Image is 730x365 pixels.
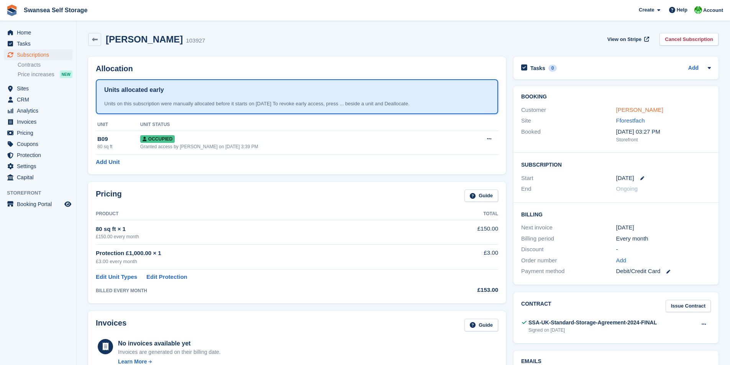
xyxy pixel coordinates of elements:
[17,94,63,105] span: CRM
[521,116,616,125] div: Site
[140,119,455,131] th: Unit Status
[521,223,616,232] div: Next invoice
[21,4,90,16] a: Swansea Self Storage
[530,65,545,72] h2: Tasks
[639,6,654,14] span: Create
[17,116,63,127] span: Invoices
[63,200,72,209] a: Preview store
[666,300,711,313] a: Issue Contract
[4,83,72,94] a: menu
[521,256,616,265] div: Order number
[96,233,424,240] div: £150.00 every month
[4,172,72,183] a: menu
[521,128,616,144] div: Booked
[96,158,120,167] a: Add Unit
[96,64,498,73] h2: Allocation
[4,161,72,172] a: menu
[140,143,455,150] div: Granted access by [PERSON_NAME] on [DATE] 3:39 PM
[424,208,498,220] th: Total
[528,319,657,327] div: SSA-UK-Standard-Storage-Agreement-2024-FINAL
[17,83,63,94] span: Sites
[17,27,63,38] span: Home
[521,245,616,254] div: Discount
[96,319,126,331] h2: Invoices
[521,300,551,313] h2: Contract
[4,116,72,127] a: menu
[616,106,663,113] a: [PERSON_NAME]
[97,135,140,144] div: B09
[616,245,711,254] div: -
[4,38,72,49] a: menu
[521,106,616,115] div: Customer
[18,70,72,79] a: Price increases NEW
[4,49,72,60] a: menu
[96,273,137,282] a: Edit Unit Types
[17,139,63,149] span: Coupons
[96,287,424,294] div: BILLED EVERY MONTH
[521,185,616,193] div: End
[118,339,221,348] div: No invoices available yet
[424,286,498,295] div: £153.00
[4,139,72,149] a: menu
[521,234,616,243] div: Billing period
[17,172,63,183] span: Capital
[4,150,72,160] a: menu
[424,220,498,244] td: £150.00
[6,5,18,16] img: stora-icon-8386f47178a22dfd0bd8f6a31ec36ba5ce8667c1dd55bd0f319d3a0aa187defe.svg
[616,128,711,136] div: [DATE] 03:27 PM
[424,244,498,269] td: £3.00
[688,64,699,73] a: Add
[616,185,638,192] span: Ongoing
[607,36,641,43] span: View on Stripe
[521,160,711,168] h2: Subscription
[694,6,702,14] img: Andrew Robbins
[464,319,498,331] a: Guide
[104,100,490,108] div: Units on this subscription were manually allocated before it starts on [DATE] To revoke early acc...
[104,85,164,95] h1: Units allocated early
[677,6,687,14] span: Help
[521,174,616,183] div: Start
[60,70,72,78] div: NEW
[616,174,634,183] time: 2025-08-29 00:00:00 UTC
[17,150,63,160] span: Protection
[4,94,72,105] a: menu
[18,71,54,78] span: Price increases
[521,267,616,276] div: Payment method
[616,223,711,232] div: [DATE]
[146,273,187,282] a: Edit Protection
[4,27,72,38] a: menu
[17,105,63,116] span: Analytics
[616,267,711,276] div: Debit/Credit Card
[604,33,651,46] a: View on Stripe
[96,249,424,258] div: Protection £1,000.00 × 1
[17,38,63,49] span: Tasks
[521,210,711,218] h2: Billing
[17,128,63,138] span: Pricing
[616,256,627,265] a: Add
[616,117,645,124] a: Fforestfach
[659,33,719,46] a: Cancel Subscription
[703,7,723,14] span: Account
[4,105,72,116] a: menu
[616,136,711,144] div: Storefront
[4,128,72,138] a: menu
[96,190,122,202] h2: Pricing
[106,34,183,44] h2: [PERSON_NAME]
[96,119,140,131] th: Unit
[186,36,205,45] div: 103927
[4,199,72,210] a: menu
[18,61,72,69] a: Contracts
[616,234,711,243] div: Every month
[96,225,424,234] div: 80 sq ft × 1
[17,161,63,172] span: Settings
[7,189,76,197] span: Storefront
[118,348,221,356] div: Invoices are generated on their billing date.
[528,327,657,334] div: Signed on [DATE]
[17,49,63,60] span: Subscriptions
[464,190,498,202] a: Guide
[521,94,711,100] h2: Booking
[521,358,711,365] h2: Emails
[96,208,424,220] th: Product
[96,258,424,265] div: £3.00 every month
[17,199,63,210] span: Booking Portal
